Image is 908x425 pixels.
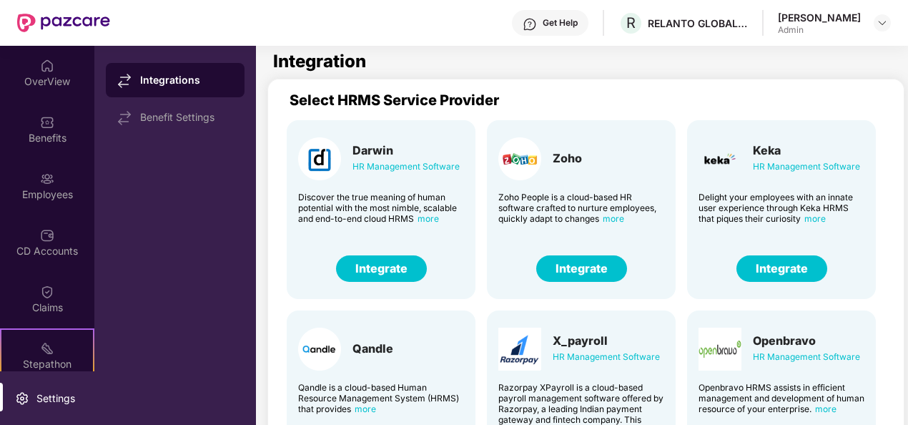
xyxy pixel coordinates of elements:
span: more [603,213,624,224]
div: Stepathon [1,357,93,371]
img: Card Logo [498,137,541,180]
img: svg+xml;base64,PHN2ZyB4bWxucz0iaHR0cDovL3d3dy53My5vcmcvMjAwMC9zdmciIHdpZHRoPSIyMSIgaGVpZ2h0PSIyMC... [40,341,54,356]
div: HR Management Software [753,349,860,365]
div: [PERSON_NAME] [778,11,861,24]
div: Qandle is a cloud-based Human Resource Management System (HRMS) that provides [298,382,464,414]
img: svg+xml;base64,PHN2ZyBpZD0iQ2xhaW0iIHhtbG5zPSJodHRwOi8vd3d3LnczLm9yZy8yMDAwL3N2ZyIgd2lkdGg9IjIwIi... [40,285,54,299]
button: Integrate [536,255,627,282]
img: Card Logo [298,137,341,180]
img: svg+xml;base64,PHN2ZyBpZD0iRW1wbG95ZWVzIiB4bWxucz0iaHR0cDovL3d3dy53My5vcmcvMjAwMC9zdmciIHdpZHRoPS... [40,172,54,186]
div: HR Management Software [553,349,660,365]
div: Admin [778,24,861,36]
div: Integrations [140,73,233,87]
div: Darwin [352,143,460,157]
div: Zoho People is a cloud-based HR software crafted to nurture employees, quickly adapt to changes [498,192,664,224]
button: Integrate [736,255,827,282]
h1: Integration [273,53,366,70]
div: Discover the true meaning of human potential with the most nimble, scalable and end-to-end cloud ... [298,192,464,224]
img: svg+xml;base64,PHN2ZyBpZD0iQ0RfQWNjb3VudHMiIGRhdGEtbmFtZT0iQ0QgQWNjb3VudHMiIHhtbG5zPSJodHRwOi8vd3... [40,228,54,243]
span: more [418,213,439,224]
div: HR Management Software [352,159,460,175]
div: Zoho [553,151,582,165]
img: svg+xml;base64,PHN2ZyBpZD0iSGVscC0zMngzMiIgeG1sbnM9Imh0dHA6Ly93d3cudzMub3JnLzIwMDAvc3ZnIiB3aWR0aD... [523,17,537,31]
img: New Pazcare Logo [17,14,110,32]
img: Card Logo [699,137,741,180]
img: Card Logo [498,328,541,371]
div: Settings [32,391,79,406]
img: svg+xml;base64,PHN2ZyBpZD0iRHJvcGRvd24tMzJ4MzIiIHhtbG5zPSJodHRwOi8vd3d3LnczLm9yZy8yMDAwL3N2ZyIgd2... [877,17,888,29]
div: Keka [753,143,860,157]
img: svg+xml;base64,PHN2ZyBpZD0iU2V0dGluZy0yMHgyMCIgeG1sbnM9Imh0dHA6Ly93d3cudzMub3JnLzIwMDAvc3ZnIiB3aW... [15,391,29,406]
div: RELANTO GLOBAL PRIVATE LIMITED [648,16,748,30]
span: R [626,14,636,31]
img: Card Logo [298,328,341,371]
button: Integrate [336,255,427,282]
div: X_payroll [553,333,660,348]
div: Qandle [352,341,393,356]
img: svg+xml;base64,PHN2ZyB4bWxucz0iaHR0cDovL3d3dy53My5vcmcvMjAwMC9zdmciIHdpZHRoPSIxNy44MzIiIGhlaWdodD... [117,111,132,125]
div: Openbravo [753,333,860,348]
span: more [815,404,837,414]
div: Delight your employees with an innate user experience through Keka HRMS that piques their curiosity [699,192,864,224]
div: Get Help [543,17,578,29]
img: svg+xml;base64,PHN2ZyBpZD0iQmVuZWZpdHMiIHhtbG5zPSJodHRwOi8vd3d3LnczLm9yZy8yMDAwL3N2ZyIgd2lkdGg9Ij... [40,115,54,130]
img: svg+xml;base64,PHN2ZyB4bWxucz0iaHR0cDovL3d3dy53My5vcmcvMjAwMC9zdmciIHdpZHRoPSIxNy44MzIiIGhlaWdodD... [117,74,132,88]
img: Card Logo [699,328,741,371]
div: Benefit Settings [140,112,233,123]
div: HR Management Software [753,159,860,175]
span: more [355,404,376,414]
span: more [804,213,826,224]
div: Openbravo HRMS assists in efficient management and development of human resource of your enterprise. [699,382,864,414]
img: svg+xml;base64,PHN2ZyBpZD0iSG9tZSIgeG1sbnM9Imh0dHA6Ly93d3cudzMub3JnLzIwMDAvc3ZnIiB3aWR0aD0iMjAiIG... [40,59,54,73]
